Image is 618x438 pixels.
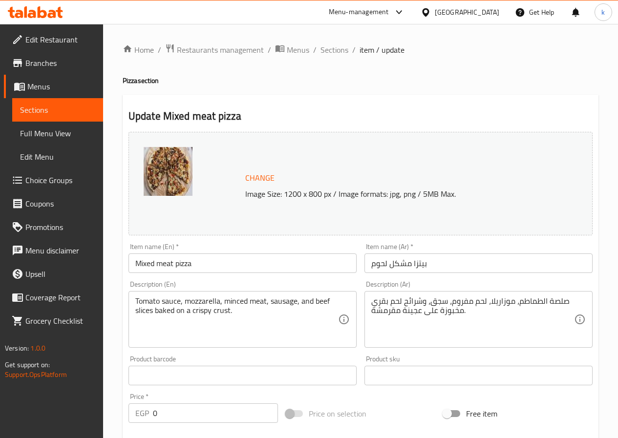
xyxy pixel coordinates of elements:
textarea: صلصة الطماطم، موزاريلا، لحم مفروم، سجق، وشرائح لحم بقري مخبوزة على عجينة مقرمشة. [371,296,574,343]
li: / [352,44,356,56]
input: Please enter product barcode [128,366,357,385]
a: Edit Menu [12,145,103,168]
span: Branches [25,57,95,69]
button: Change [241,168,278,188]
span: Menus [287,44,309,56]
div: [GEOGRAPHIC_DATA] [435,7,499,18]
span: Restaurants management [177,44,264,56]
span: Coverage Report [25,292,95,303]
span: Free item [466,408,497,419]
textarea: Tomato sauce, mozzarella, minced meat, sausage, and beef slices baked on a crispy crust. [135,296,338,343]
span: Version: [5,342,29,355]
h2: Update Mixed meat pizza [128,109,593,124]
a: Grocery Checklist [4,309,103,333]
input: Enter name En [128,253,357,273]
span: Grocery Checklist [25,315,95,327]
span: Get support on: [5,358,50,371]
span: Price on selection [309,408,366,419]
a: Upsell [4,262,103,286]
span: Change [245,171,275,185]
a: Menus [4,75,103,98]
a: Coupons [4,192,103,215]
span: Menu disclaimer [25,245,95,256]
a: Sections [12,98,103,122]
li: / [158,44,161,56]
span: Full Menu View [20,127,95,139]
a: Home [123,44,154,56]
span: 1.0.0 [30,342,45,355]
a: Menu disclaimer [4,239,103,262]
span: Edit Restaurant [25,34,95,45]
li: / [313,44,317,56]
a: Choice Groups [4,168,103,192]
span: Promotions [25,221,95,233]
h4: Pizza section [123,76,598,85]
span: k [601,7,605,18]
a: Promotions [4,215,103,239]
a: Branches [4,51,103,75]
a: Sections [320,44,348,56]
a: Coverage Report [4,286,103,309]
span: item / update [360,44,405,56]
nav: breadcrumb [123,43,598,56]
a: Menus [275,43,309,56]
img: Mixed_meat_pizza638622655516529343.jpg [144,147,192,196]
input: Please enter price [153,403,278,423]
a: Restaurants management [165,43,264,56]
span: Choice Groups [25,174,95,186]
div: Menu-management [329,6,389,18]
span: Upsell [25,268,95,280]
a: Full Menu View [12,122,103,145]
input: Please enter product sku [364,366,593,385]
li: / [268,44,271,56]
input: Enter name Ar [364,253,593,273]
span: Edit Menu [20,151,95,163]
a: Support.OpsPlatform [5,368,67,381]
p: Image Size: 1200 x 800 px / Image formats: jpg, png / 5MB Max. [241,188,567,200]
span: Menus [27,81,95,92]
a: Edit Restaurant [4,28,103,51]
p: EGP [135,407,149,419]
span: Coupons [25,198,95,209]
span: Sections [20,104,95,116]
